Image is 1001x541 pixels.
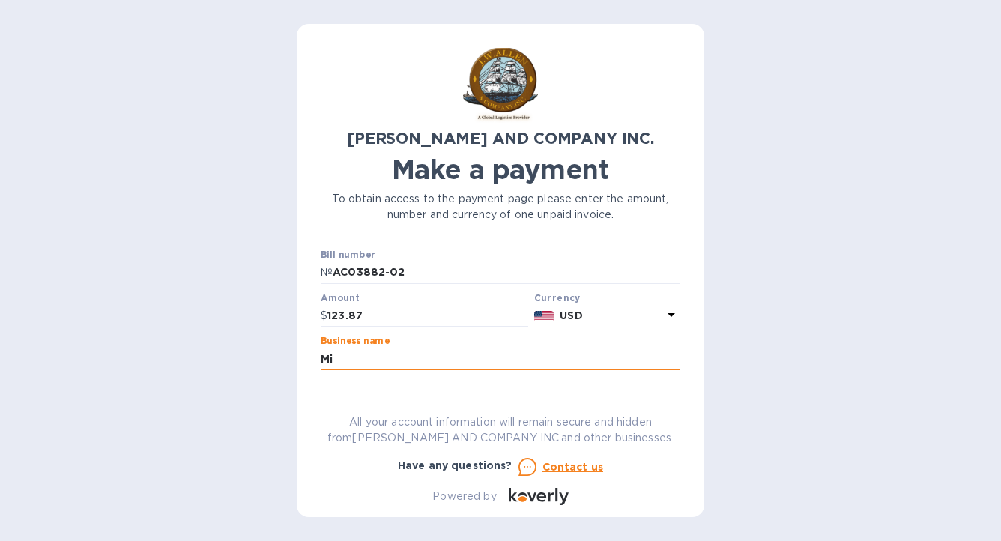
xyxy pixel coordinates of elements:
p: To obtain access to the payment page please enter the amount, number and currency of one unpaid i... [321,191,680,223]
input: 0.00 [327,305,528,327]
b: [PERSON_NAME] AND COMPANY INC. [347,129,654,148]
img: USD [534,311,554,321]
label: Amount [321,294,359,303]
p: № [321,265,333,280]
u: Contact us [542,461,604,473]
b: Have any questions? [398,459,512,471]
label: Business name [321,337,390,346]
p: All your account information will remain secure and hidden from [PERSON_NAME] AND COMPANY INC. an... [321,414,680,446]
b: Currency [534,292,581,303]
input: Enter bill number [333,262,680,284]
h1: Make a payment [321,154,680,185]
p: Powered by [432,489,496,504]
b: USD [560,309,582,321]
p: $ [321,308,327,324]
input: Enter business name [321,348,680,370]
label: Bill number [321,251,375,260]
